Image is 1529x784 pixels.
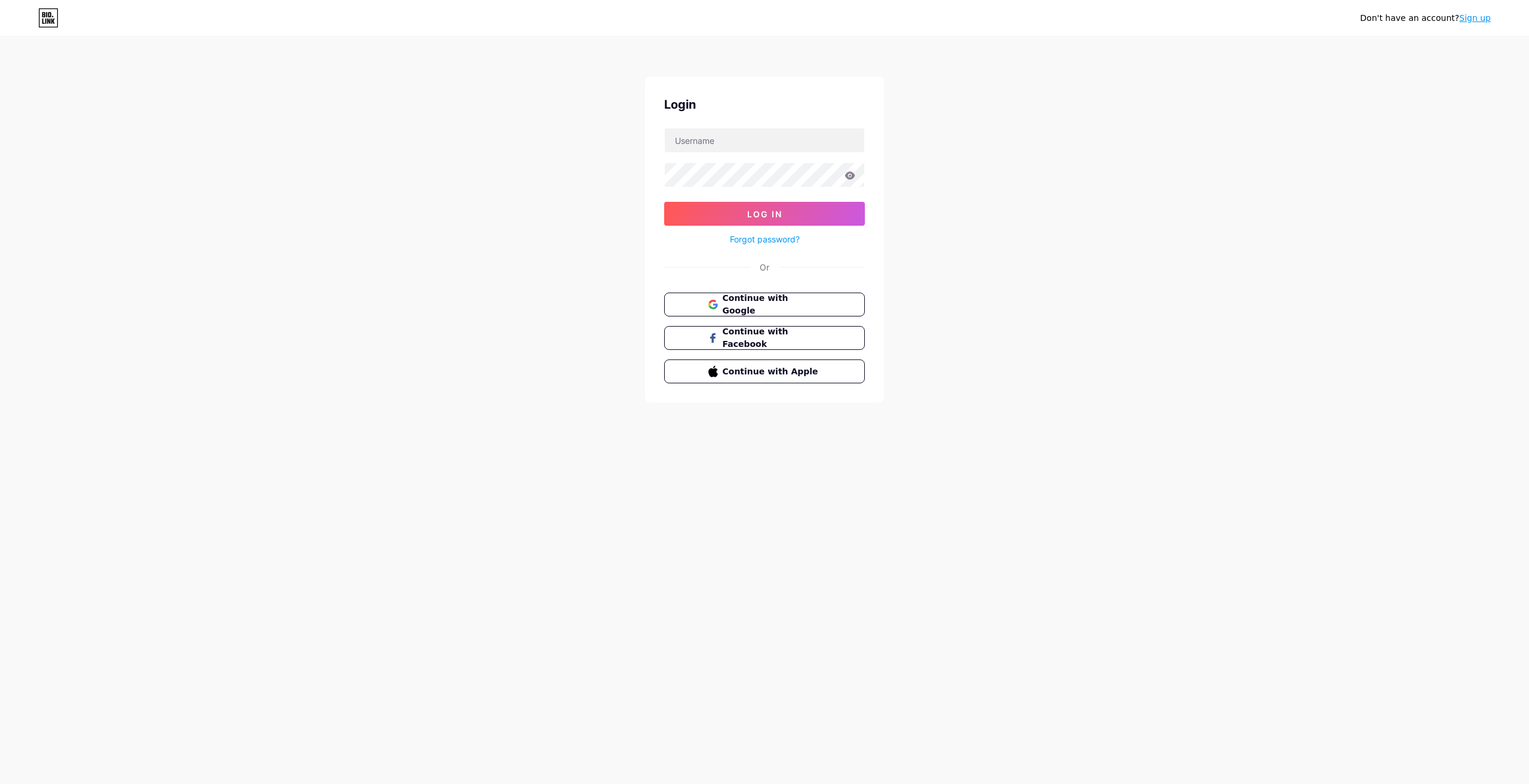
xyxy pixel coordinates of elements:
div: Login [664,96,865,113]
span: Continue with Facebook [723,325,821,351]
button: Continue with Apple [664,359,865,383]
button: Continue with Facebook [664,326,865,350]
a: Forgot password? [730,233,800,245]
button: Log In [664,202,865,226]
span: Continue with Apple [723,365,821,378]
span: Log In [747,209,782,219]
button: Continue with Google [664,293,865,316]
input: Username [665,128,864,152]
a: Sign up [1459,13,1491,23]
span: Continue with Google [723,292,821,317]
div: Or [760,261,769,273]
div: Don't have an account? [1360,12,1491,24]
